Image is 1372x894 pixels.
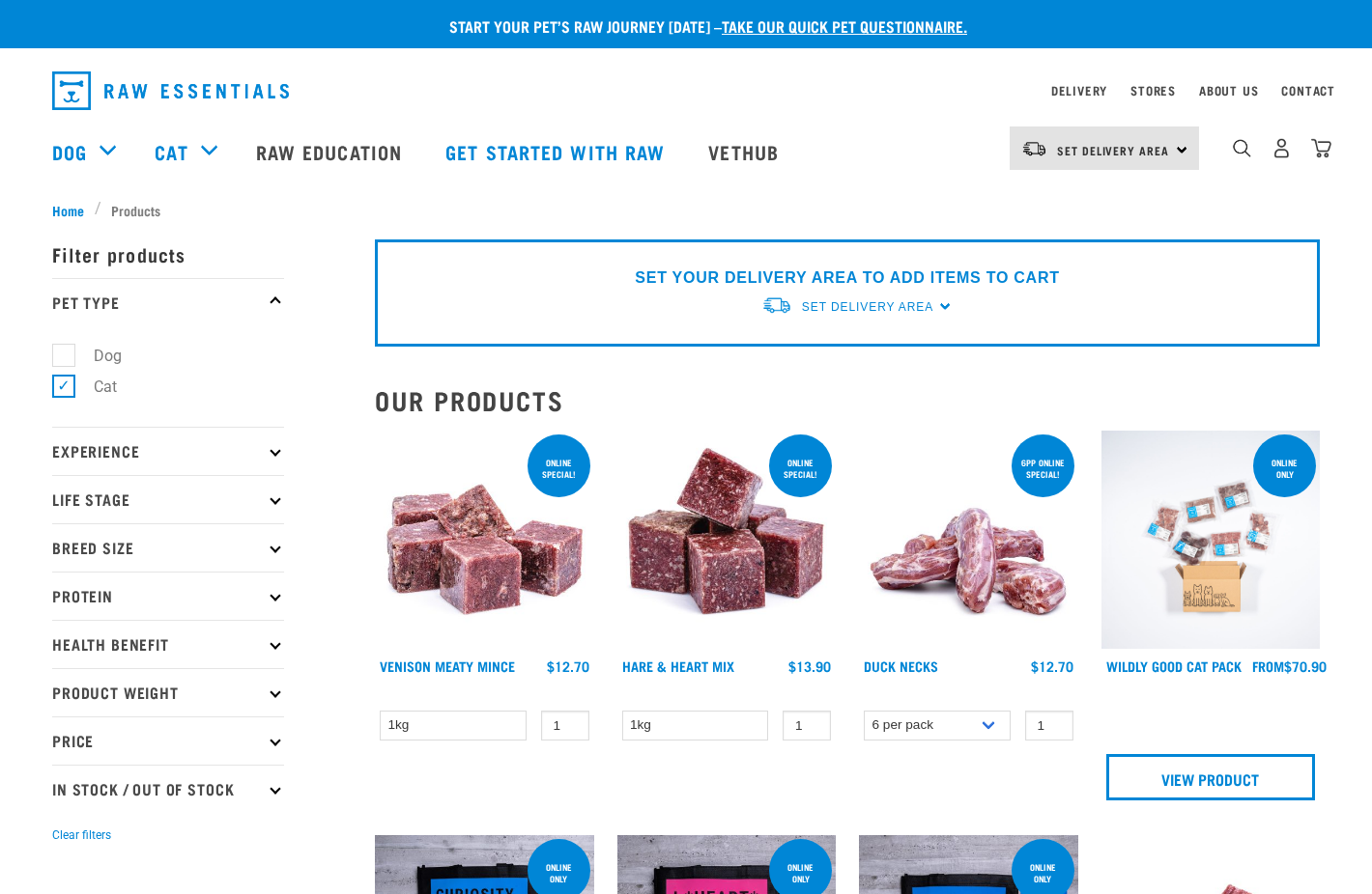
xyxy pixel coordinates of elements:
p: Filter products [52,230,284,278]
div: ONLINE ONLY [1253,448,1316,489]
input: 1 [1025,711,1073,740]
a: Cat [155,137,187,166]
span: Set Delivery Area [802,300,933,314]
span: Set Delivery Area [1057,147,1169,154]
h2: Our Products [375,385,1320,415]
a: Vethub [689,113,803,190]
p: Breed Size [52,523,284,572]
span: Home [52,200,84,220]
a: Duck Necks [864,662,938,669]
a: Dog [52,137,87,166]
a: View Product [1106,754,1316,800]
a: Contact [1281,87,1335,94]
button: Clear filters [52,826,111,844]
img: Cat 0 2sec [1101,431,1321,650]
a: About Us [1199,87,1258,94]
p: Pet Type [52,278,284,326]
img: user.png [1272,138,1292,158]
p: Price [52,716,284,765]
input: 1 [541,711,589,740]
img: Pile Of Cubed Hare Heart For Pets [617,431,837,650]
div: online only [1012,852,1074,893]
div: online only [528,852,590,893]
nav: breadcrumbs [52,200,1320,220]
img: Pile Of Duck Necks For Pets [859,431,1078,650]
a: Stores [1130,87,1176,94]
p: Protein [52,572,284,620]
img: home-icon-1@2x.png [1233,139,1251,157]
a: take our quick pet questionnaire. [722,21,967,30]
img: van-moving.png [761,295,792,316]
img: Raw Essentials Logo [52,71,289,110]
p: In Stock / Out Of Stock [52,765,284,813]
img: van-moving.png [1021,140,1047,157]
a: Raw Education [237,113,426,190]
div: 6pp online special! [1012,448,1074,489]
p: Health Benefit [52,620,284,668]
span: FROM [1252,662,1284,669]
p: Experience [52,427,284,475]
nav: dropdown navigation [37,64,1335,118]
label: Dog [63,344,129,368]
div: $12.70 [547,658,589,674]
div: ONLINE SPECIAL! [528,448,590,489]
a: Venison Meaty Mince [380,662,515,669]
a: Home [52,200,95,220]
a: Wildly Good Cat Pack [1106,662,1242,669]
p: Life Stage [52,475,284,523]
a: Delivery [1051,87,1107,94]
a: Get started with Raw [426,113,689,190]
img: home-icon@2x.png [1311,138,1331,158]
div: $13.90 [788,658,831,674]
div: $12.70 [1031,658,1073,674]
div: online only [769,852,832,893]
input: 1 [783,711,831,740]
a: Hare & Heart Mix [622,662,734,669]
div: ONLINE SPECIAL! [769,448,832,489]
img: 1117 Venison Meat Mince 01 [375,431,594,650]
p: SET YOUR DELIVERY AREA TO ADD ITEMS TO CART [635,266,1059,290]
label: Cat [63,375,125,399]
p: Product Weight [52,668,284,716]
div: $70.90 [1252,658,1327,674]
